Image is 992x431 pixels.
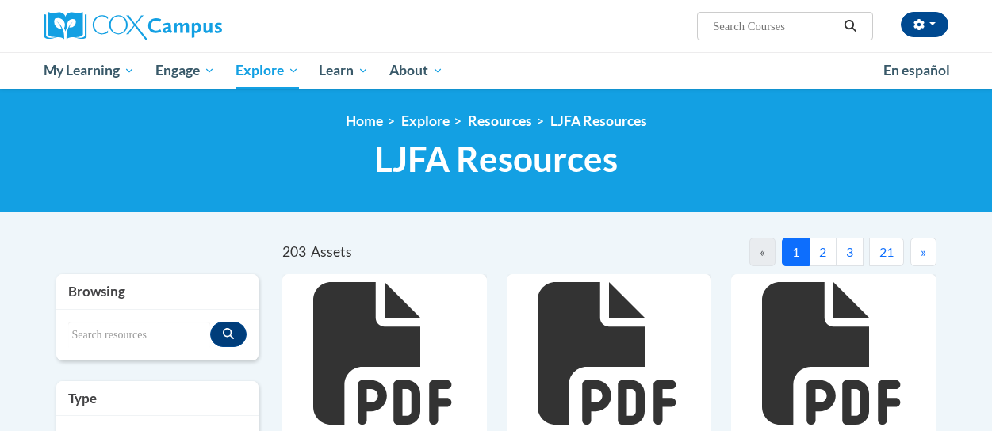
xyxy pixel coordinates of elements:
[44,12,222,40] img: Cox Campus
[836,238,864,266] button: 3
[68,322,210,349] input: Search resources
[155,61,215,80] span: Engage
[711,17,838,36] input: Search Courses
[225,52,309,89] a: Explore
[901,12,948,37] button: Account Settings
[346,113,383,129] a: Home
[33,52,960,89] div: Main menu
[145,52,225,89] a: Engage
[308,52,379,89] a: Learn
[883,62,950,78] span: En español
[809,238,837,266] button: 2
[782,238,810,266] button: 1
[468,113,532,129] a: Resources
[379,52,454,89] a: About
[389,61,443,80] span: About
[68,282,247,301] h3: Browsing
[236,61,299,80] span: Explore
[869,238,904,266] button: 21
[838,17,862,36] button: Search
[210,322,247,347] button: Search resources
[319,61,369,80] span: Learn
[34,52,146,89] a: My Learning
[873,54,960,87] a: En español
[609,238,936,266] nav: Pagination Navigation
[910,238,936,266] button: Next
[921,244,926,259] span: »
[550,113,647,129] a: LJFA Resources
[374,138,618,180] span: LJFA Resources
[311,243,352,260] span: Assets
[282,243,306,260] span: 203
[44,61,135,80] span: My Learning
[401,113,450,129] a: Explore
[44,12,330,40] a: Cox Campus
[68,389,247,408] h3: Type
